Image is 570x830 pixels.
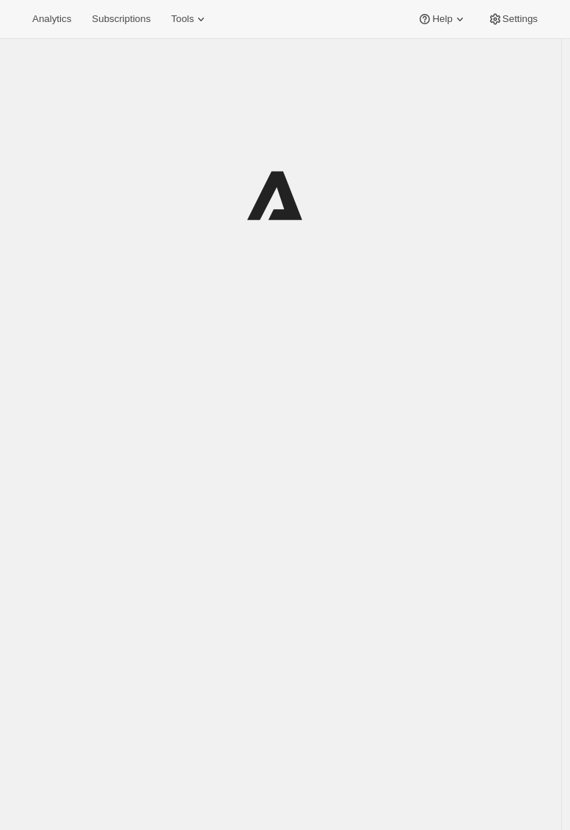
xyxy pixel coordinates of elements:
span: Analytics [32,13,71,25]
button: Help [409,9,475,29]
button: Settings [479,9,547,29]
span: Help [432,13,452,25]
button: Analytics [23,9,80,29]
button: Tools [162,9,217,29]
span: Tools [171,13,194,25]
button: Subscriptions [83,9,159,29]
span: Settings [503,13,538,25]
span: Subscriptions [92,13,150,25]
